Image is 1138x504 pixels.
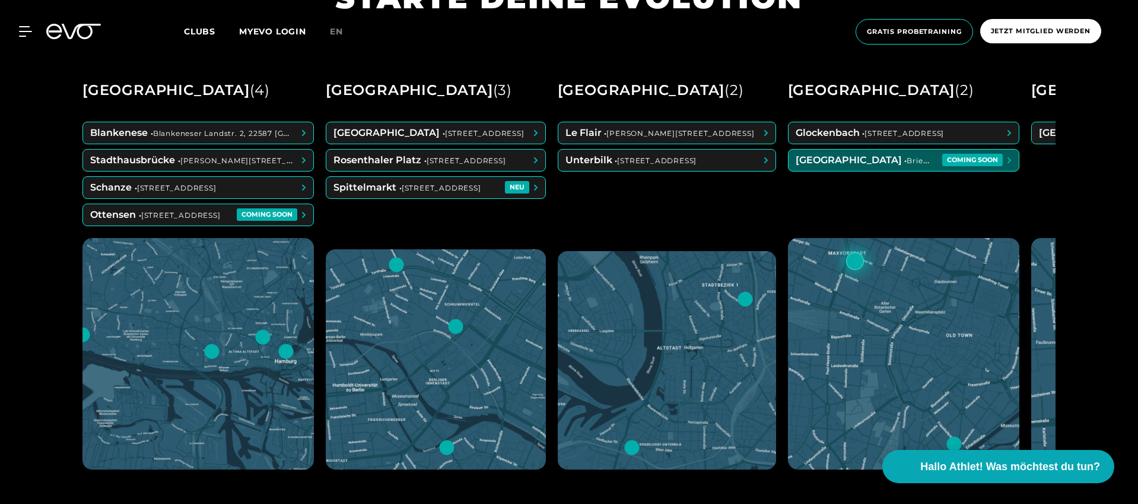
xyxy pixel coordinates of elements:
[330,26,343,37] span: en
[184,26,215,37] span: Clubs
[867,27,962,37] span: Gratis Probetraining
[82,77,270,104] div: [GEOGRAPHIC_DATA]
[724,81,743,99] span: ( 2 )
[239,26,306,37] a: MYEVO LOGIN
[955,81,974,99] span: ( 2 )
[852,19,977,45] a: Gratis Probetraining
[184,26,239,37] a: Clubs
[558,77,744,104] div: [GEOGRAPHIC_DATA]
[882,450,1114,483] button: Hallo Athlet! Was möchtest du tun?
[326,77,512,104] div: [GEOGRAPHIC_DATA]
[977,19,1105,45] a: Jetzt Mitglied werden
[250,81,270,99] span: ( 4 )
[920,459,1100,475] span: Hallo Athlet! Was möchtest du tun?
[330,25,357,39] a: en
[991,26,1091,36] span: Jetzt Mitglied werden
[493,81,512,99] span: ( 3 )
[788,77,974,104] div: [GEOGRAPHIC_DATA]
